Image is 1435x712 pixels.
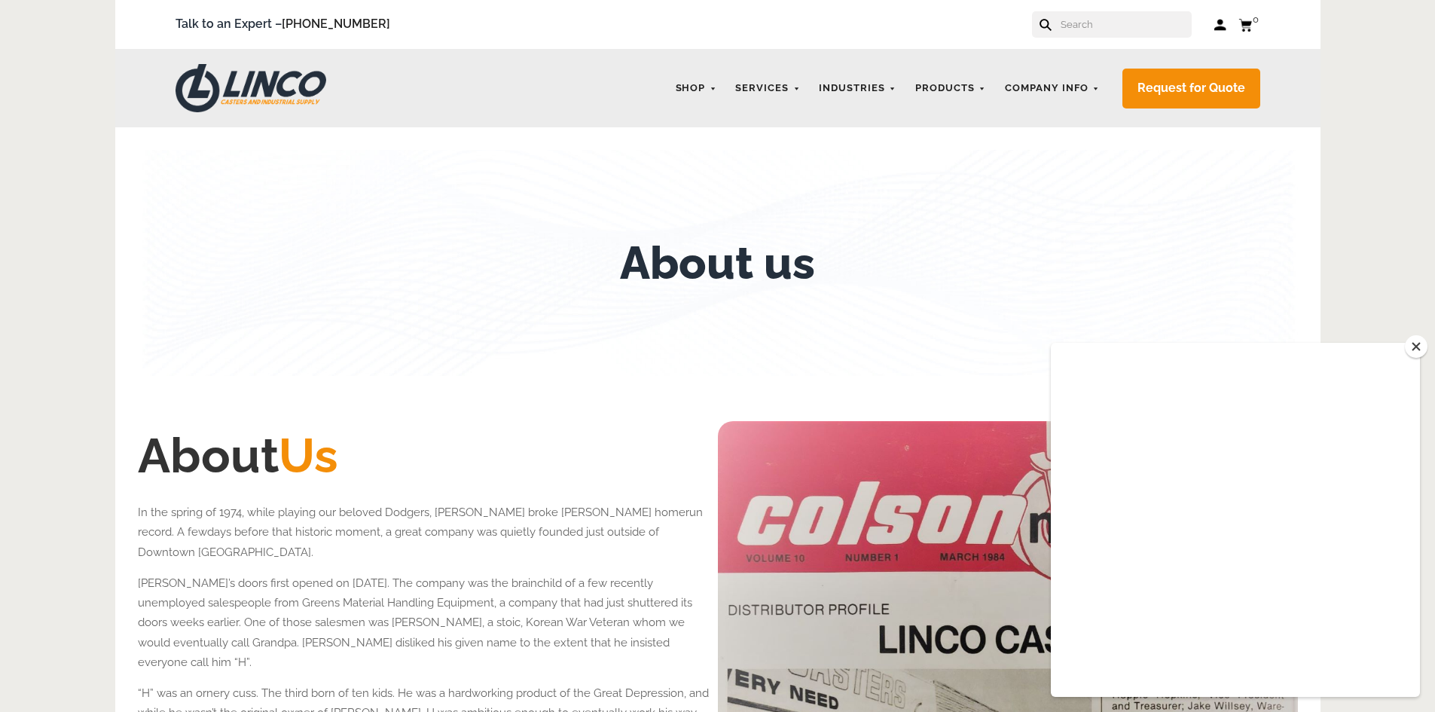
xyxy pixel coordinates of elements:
span: 0 [1253,14,1259,25]
a: Request for Quote [1122,69,1260,108]
span: [PERSON_NAME]’s doors first opened on [DATE]. The company was the brainchild of a few recently un... [138,576,692,669]
a: Products [908,74,994,103]
a: Log in [1214,17,1227,32]
input: Search [1059,11,1192,38]
span: In the spring of 1974, while playing our beloved Dodgers, [PERSON_NAME] broke [PERSON_NAME] homer... [138,506,703,559]
button: Close [1405,335,1427,358]
span: About [138,427,338,484]
a: Industries [811,74,904,103]
h1: About us [620,237,815,289]
a: Company Info [997,74,1107,103]
a: [PHONE_NUMBER] [282,17,390,31]
img: LINCO CASTERS & INDUSTRIAL SUPPLY [176,64,326,112]
span: Talk to an Expert – [176,14,390,35]
a: Shop [668,74,725,103]
span: Us [279,427,338,484]
a: 0 [1238,15,1260,34]
a: Services [728,74,808,103]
